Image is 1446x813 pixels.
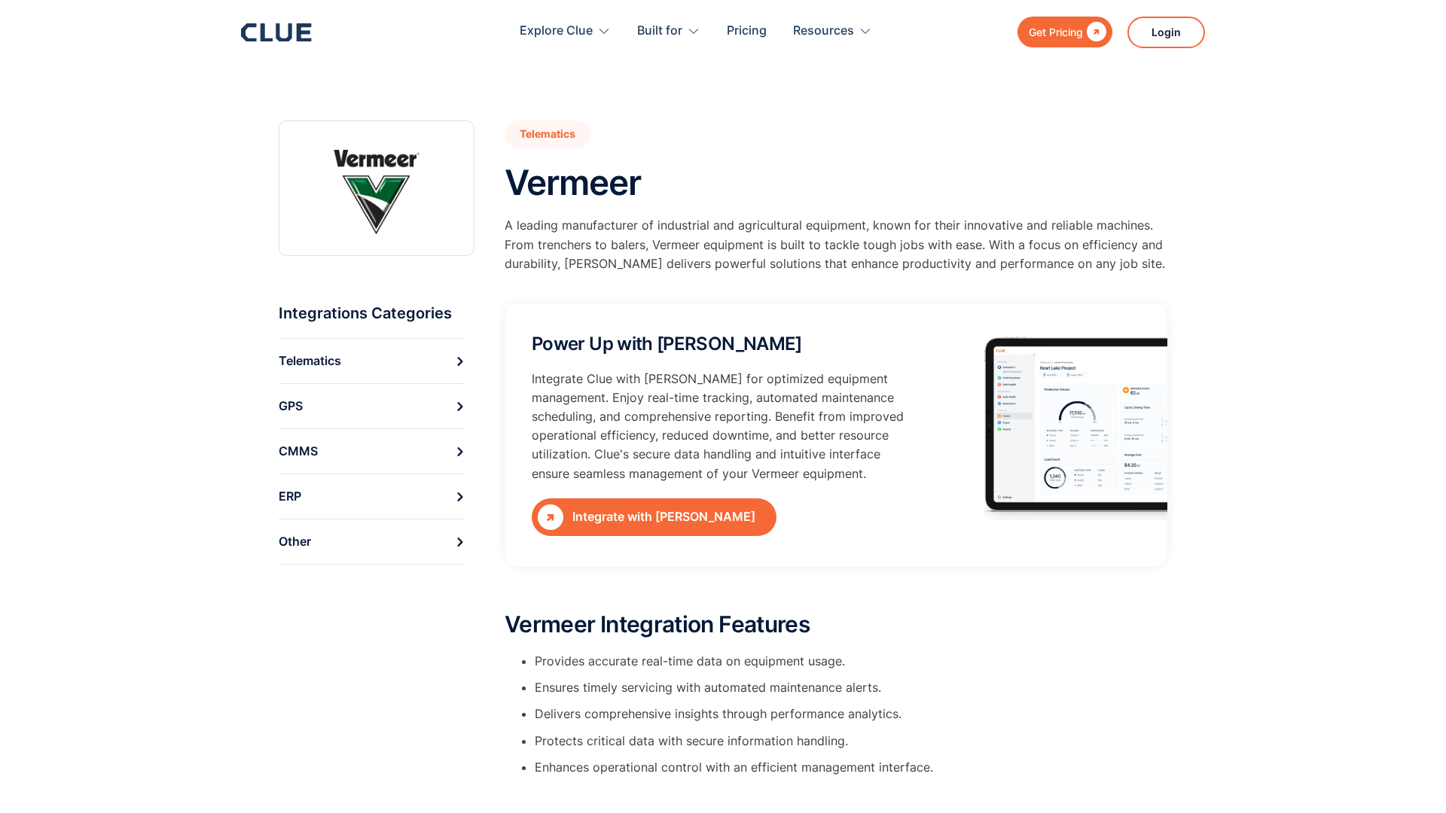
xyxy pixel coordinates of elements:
[538,504,563,530] div: 
[520,8,593,55] div: Explore Clue
[279,485,301,508] div: ERP
[279,473,465,519] a: ERP
[1083,23,1106,41] div: 
[279,383,465,428] a: GPS
[535,678,1167,697] li: Ensures timely servicing with automated maintenance alerts.
[535,652,1167,671] li: Provides accurate real-time data on equipment usage.
[793,8,872,55] div: Resources
[520,8,611,55] div: Explore Clue
[535,732,1167,751] li: Protects critical data with secure information handling.
[535,705,1167,723] li: Delivers comprehensive insights through performance analytics.
[637,8,682,55] div: Built for
[1017,17,1112,47] a: Get Pricing
[532,334,802,354] h2: Power Up with [PERSON_NAME]
[727,8,767,55] a: Pricing
[1127,17,1205,48] a: Login
[532,370,912,483] p: Integrate Clue with [PERSON_NAME] for optimized equipment management. Enjoy real-time tracking, a...
[279,519,465,565] a: Other
[279,428,465,473] a: CMMS
[279,440,318,463] div: CMMS
[279,394,303,418] div: GPS
[532,498,776,536] a: Integrate with [PERSON_NAME]
[279,530,311,553] div: Other
[279,338,465,383] a: Telematics
[505,163,641,202] h1: Vermeer
[535,758,1167,777] li: Enhances operational control with an efficient management interface.
[572,507,770,526] div: Integrate with [PERSON_NAME]
[1029,23,1083,41] div: Get Pricing
[793,8,854,55] div: Resources
[279,349,341,373] div: Telematics
[637,8,700,55] div: Built for
[279,303,452,323] div: Integrations Categories
[505,784,1167,803] p: ‍
[505,120,590,148] a: Telematics
[505,216,1167,273] p: A leading manufacturer of industrial and agricultural equipment, known for their innovative and r...
[505,612,1167,637] h2: Vermeer Integration Features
